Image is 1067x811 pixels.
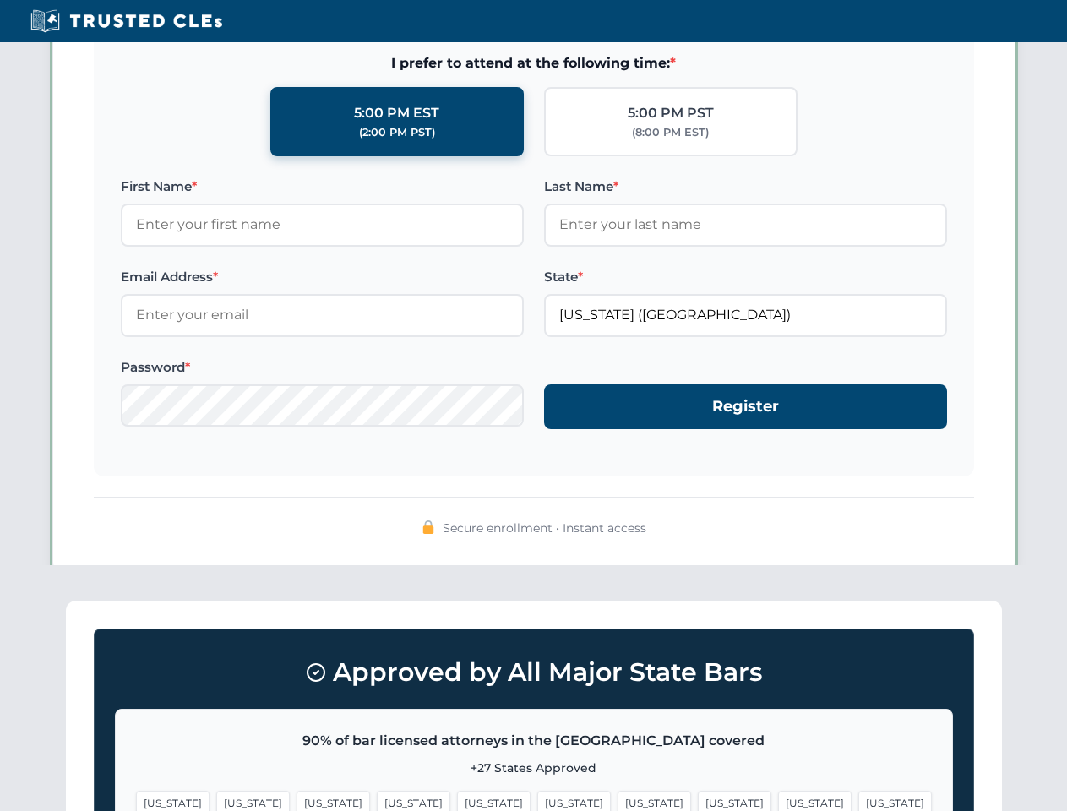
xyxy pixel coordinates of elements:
[628,102,714,124] div: 5:00 PM PST
[443,519,646,537] span: Secure enrollment • Instant access
[354,102,439,124] div: 5:00 PM EST
[422,520,435,534] img: 🔒
[136,759,932,777] p: +27 States Approved
[359,124,435,141] div: (2:00 PM PST)
[632,124,709,141] div: (8:00 PM EST)
[121,52,947,74] span: I prefer to attend at the following time:
[121,357,524,378] label: Password
[25,8,227,34] img: Trusted CLEs
[544,294,947,336] input: Florida (FL)
[544,177,947,197] label: Last Name
[121,267,524,287] label: Email Address
[121,177,524,197] label: First Name
[544,267,947,287] label: State
[544,384,947,429] button: Register
[115,650,953,695] h3: Approved by All Major State Bars
[121,204,524,246] input: Enter your first name
[121,294,524,336] input: Enter your email
[136,730,932,752] p: 90% of bar licensed attorneys in the [GEOGRAPHIC_DATA] covered
[544,204,947,246] input: Enter your last name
